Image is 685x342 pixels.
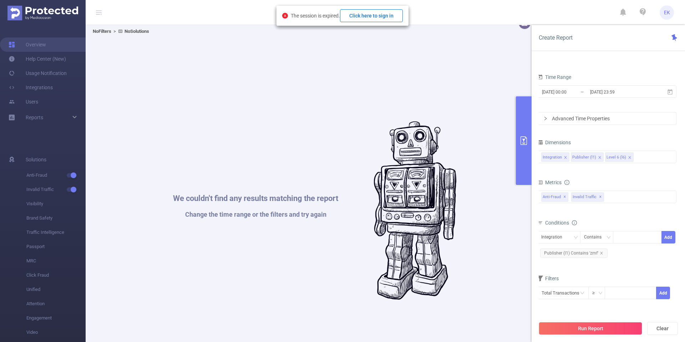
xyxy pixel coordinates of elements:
span: Conditions [545,220,577,226]
span: Invalid Traffic [26,182,86,197]
input: End date [589,87,647,97]
a: Help Center (New) [9,52,66,66]
i: icon: right [543,116,548,121]
button: Click here to sign in [340,9,403,22]
span: Reports [26,115,43,120]
span: Time Range [537,74,571,80]
a: Usage Notification [9,66,67,80]
i: icon: info-circle [564,180,569,185]
button: Add [661,231,675,243]
span: Click Fraud [26,268,86,282]
a: Integrations [9,80,53,95]
span: Create Report [539,34,573,41]
span: Attention [26,297,86,311]
h1: We couldn't find any results matching the report [173,195,338,202]
i: icon: close-circle [282,13,288,19]
li: Level 6 (l6) [605,152,634,162]
a: Overview [9,37,46,52]
span: Engagement [26,311,86,325]
span: Anti-Fraud [541,192,568,202]
i: icon: close [564,156,567,160]
span: ✕ [563,193,566,201]
span: The session is expired. [291,13,403,19]
span: Traffic Intelligence [26,225,86,240]
div: icon: rightAdvanced Time Properties [538,112,676,125]
i: icon: info-circle [572,220,577,225]
b: No Solutions [125,29,149,34]
img: Protected Media [7,6,78,20]
span: EK [664,5,670,20]
li: Publisher (l1) [571,152,604,162]
i: icon: down [607,235,611,240]
div: ≥ [592,287,600,299]
span: Invalid Traffic [571,192,604,202]
span: Publisher (l1) Contains 'zmf' [540,248,608,258]
span: Filters [537,276,559,281]
i: icon: down [598,291,603,296]
span: Brand Safety [26,211,86,225]
div: Contains [584,231,607,243]
button: Run Report [539,322,642,335]
span: ✕ [599,193,602,201]
div: Integration [543,153,562,162]
div: Publisher (l1) [572,153,596,162]
span: Dimensions [537,140,571,145]
span: MRC [26,254,86,268]
span: Video [26,325,86,340]
img: # [374,121,456,300]
span: Unified [26,282,86,297]
span: Visibility [26,197,86,211]
li: Integration [541,152,569,162]
div: Level 6 (l6) [607,153,626,162]
input: Start date [541,87,599,97]
i: icon: down [574,235,578,240]
button: Clear [647,322,678,335]
i: icon: close [628,156,631,160]
span: Anti-Fraud [26,168,86,182]
b: No Filters [93,29,111,34]
i: icon: close [598,156,602,160]
a: Reports [26,110,43,125]
span: Solutions [26,152,46,167]
i: icon: close [600,251,603,255]
span: > [111,29,118,34]
span: Passport [26,240,86,254]
a: Users [9,95,38,109]
button: Add [656,287,670,299]
span: Metrics [537,180,562,185]
h1: Change the time range or the filters and try again [173,211,338,218]
div: Integration [541,231,567,243]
